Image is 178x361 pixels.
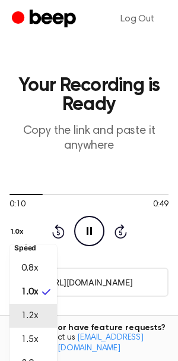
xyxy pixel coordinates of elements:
h1: Your Recording is Ready [9,76,169,114]
a: [EMAIL_ADDRESS][DOMAIN_NAME] [58,334,144,353]
p: Copy the link and paste it anywhere [9,124,169,153]
a: Log Out [109,5,166,33]
span: 0:49 [153,199,169,211]
span: 1.5x [21,332,38,347]
span: 0:10 [9,199,25,211]
span: 1.0x [21,285,38,299]
a: Beep [12,8,79,31]
span: 0.8x [21,261,38,275]
span: Contact us [7,333,171,354]
span: 1.2x [21,309,38,323]
li: Playback Speed [9,233,57,256]
button: 1.0x [9,222,28,242]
